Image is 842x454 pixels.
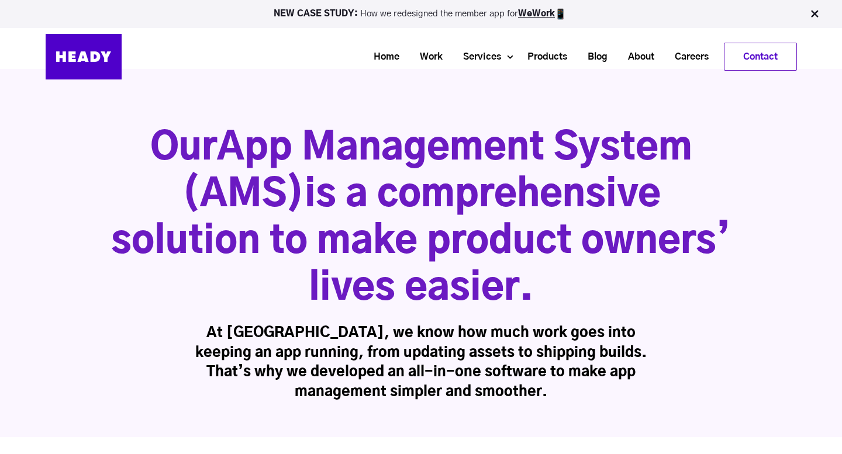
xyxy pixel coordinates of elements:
[405,46,448,68] a: Work
[724,43,796,70] a: Contact
[518,9,555,18] a: WeWork
[195,324,647,402] h3: At [GEOGRAPHIC_DATA], we know how much work goes into keeping an app running, from updating asset...
[448,46,507,68] a: Services
[573,46,613,68] a: Blog
[46,34,122,79] img: Heady_Logo_Web-01 (1)
[513,46,573,68] a: Products
[613,46,660,68] a: About
[555,8,567,20] img: app emoji
[359,46,405,68] a: Home
[111,125,731,312] h1: Our is a comprehensive solution to make product owners’ lives easier.
[660,46,715,68] a: Careers
[274,9,360,18] strong: NEW CASE STUDY:
[809,8,820,20] img: Close Bar
[5,8,837,20] p: How we redesigned the member app for
[133,43,797,71] div: Navigation Menu
[182,130,692,214] span: App Management System (AMS)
